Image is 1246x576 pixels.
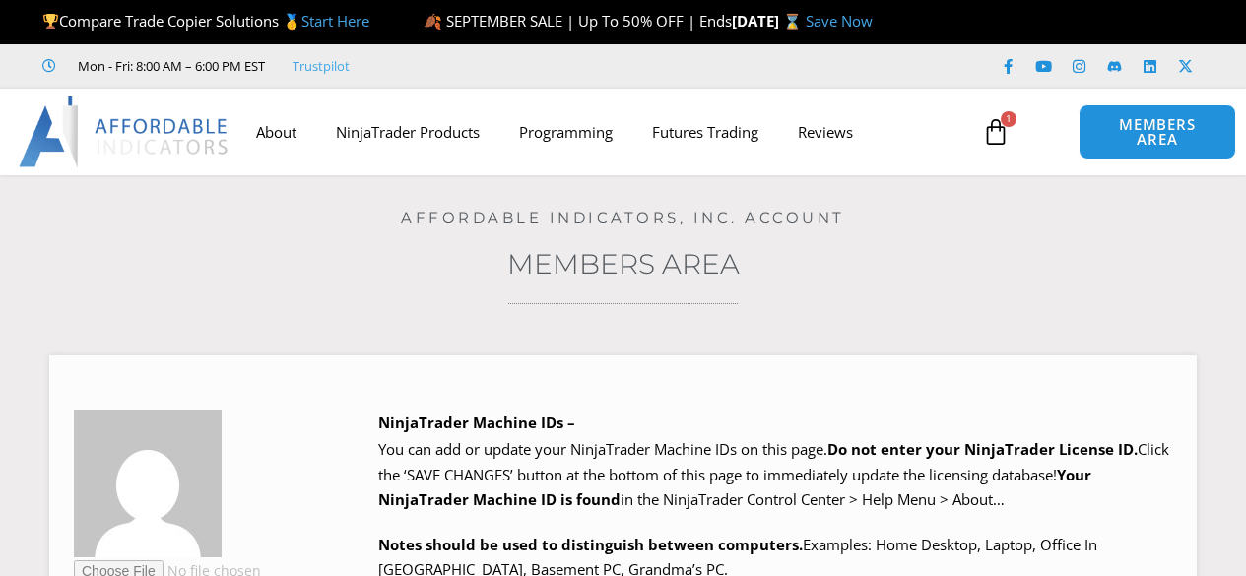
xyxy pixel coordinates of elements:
span: Compare Trade Copier Solutions 🥇 [42,11,369,31]
a: NinjaTrader Products [316,109,499,155]
a: Start Here [301,11,369,31]
a: Trustpilot [293,54,350,78]
img: 2008be395ea0521b86f1f156b4e12efc33dc220f2dac0610f65c790bac2f017b [74,410,222,557]
a: Members Area [507,247,740,281]
a: Futures Trading [632,109,778,155]
span: MEMBERS AREA [1099,117,1214,147]
span: Click the ‘SAVE CHANGES’ button at the bottom of this page to immediately update the licensing da... [378,439,1169,509]
span: You can add or update your NinjaTrader Machine IDs on this page. [378,439,827,459]
a: Affordable Indicators, Inc. Account [401,208,845,226]
b: NinjaTrader Machine IDs – [378,413,575,432]
strong: [DATE] ⌛ [732,11,806,31]
a: 1 [952,103,1039,160]
a: Save Now [806,11,873,31]
img: 🏆 [43,14,58,29]
img: LogoAI | Affordable Indicators – NinjaTrader [19,96,230,167]
span: 🍂 SEPTEMBER SALE | Up To 50% OFF | Ends [424,11,732,31]
span: 1 [1001,111,1016,127]
a: Programming [499,109,632,155]
strong: Notes should be used to distinguish between computers. [378,535,803,554]
a: About [236,109,316,155]
span: Mon - Fri: 8:00 AM – 6:00 PM EST [73,54,265,78]
b: Do not enter your NinjaTrader License ID. [827,439,1138,459]
a: Reviews [778,109,873,155]
nav: Menu [236,109,972,155]
a: MEMBERS AREA [1079,104,1235,160]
